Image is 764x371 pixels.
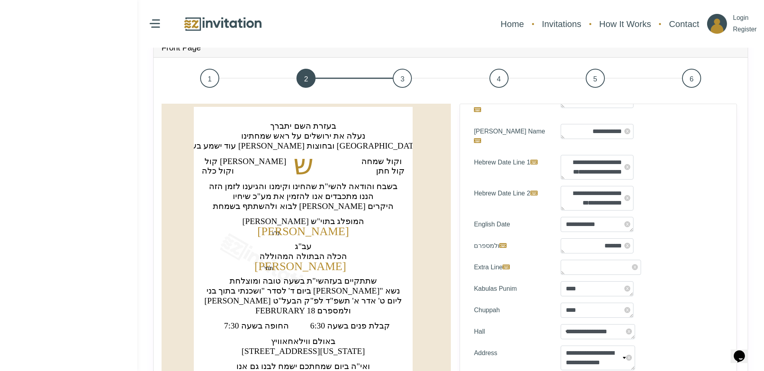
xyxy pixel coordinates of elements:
[468,217,555,232] label: English Date
[595,14,655,35] a: How It Works
[271,336,335,346] text: ‏באולם ווילאחאוויץ‏
[183,15,263,33] img: logo.png
[468,155,555,180] label: Hebrew Date Line 1
[209,182,398,191] text: ‏בשבח והודאה להשי"ת שהחינו וקימנו והגיענו לזמן הזה‏
[468,346,555,370] label: Address
[624,128,630,134] span: x
[451,66,547,91] a: 4
[624,195,630,201] span: x
[624,286,630,292] span: x
[259,251,347,261] text: ‏הכלה הבתולה המהוללה‏
[230,276,377,286] text: ‏שתתקיים בעזהשי"ת בשעה טובה ומוצלחת‏
[731,339,756,363] iframe: chat widget
[205,157,401,166] text: ‏קול [PERSON_NAME] וקול שמחה‏
[468,324,555,339] label: Hall
[213,201,394,211] text: ‏לבוא ולהשתתף בשמחת [PERSON_NAME] היקרים‏
[272,230,280,236] text: ‏ני"ו‏
[682,69,701,88] span: 6
[632,264,638,270] span: x
[224,321,289,330] text: 7:30 החופה בשעה
[468,303,555,318] label: Chuppah
[202,166,405,176] text: ‏קול חתן וקול כלה‏
[468,281,555,296] label: Kabulas Punim
[255,306,351,315] text: FEBRURARY 18 ולמספרם
[624,164,630,170] span: x
[468,260,555,275] label: Extra Line
[242,346,365,356] text: [STREET_ADDRESS][US_STATE]
[707,14,727,34] img: ico_account.png
[643,66,740,91] a: 6
[270,121,336,131] text: ‏בעזרת השם יתברך‏
[468,124,555,149] label: [PERSON_NAME] Name
[393,69,412,88] span: 3
[624,307,630,313] span: x
[264,265,273,271] text: ‏תחי'‏
[354,66,450,91] a: 3
[296,69,316,88] span: 2
[468,93,555,118] label: [PERSON_NAME] Name
[258,66,354,91] a: 2
[547,66,643,91] a: 5
[468,186,555,211] label: Hebrew Date Line 2
[497,14,528,35] a: Home
[162,43,201,52] h4: Front Page
[242,216,364,226] text: ‏[PERSON_NAME] המופלג בתוי"ש‏
[236,361,370,371] text: ‏ואי"ה ביום שמחתכם ישמח לבנו גם אנו‏
[294,242,312,251] text: ‏עב"ג‏
[200,69,219,88] span: 1
[233,191,374,201] text: ‏הננו מתכבדים אנו להזמין את מע"כ שיחיו‏
[185,141,422,151] text: ‏עוד ישמע בערי [PERSON_NAME] ובחוצות [GEOGRAPHIC_DATA]‏
[733,12,757,35] p: Login Register
[624,221,630,227] span: x
[586,69,605,88] span: 5
[310,321,390,330] text: 6:30 קבלת פנים בשעה
[204,296,402,305] text: ‏[PERSON_NAME] ליום ט' אדר א' תשפ"ד לפ"ק הבעל"ט‏
[489,69,509,88] span: 4
[207,286,400,296] text: ‏ביום ד' לסדר "ושכנתי בתוך בני [PERSON_NAME]" נשא‏
[624,243,630,249] span: x
[468,238,555,253] label: ולמספרם
[257,225,349,238] text: ‏[PERSON_NAME]‏
[241,131,365,141] text: ‏נעלה את ירושלים על ראש שמחתינו‏
[162,66,258,91] a: 1
[254,260,352,272] text: ‏[PERSON_NAME] ‏
[665,14,703,35] a: Contact
[538,14,585,35] a: Invitations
